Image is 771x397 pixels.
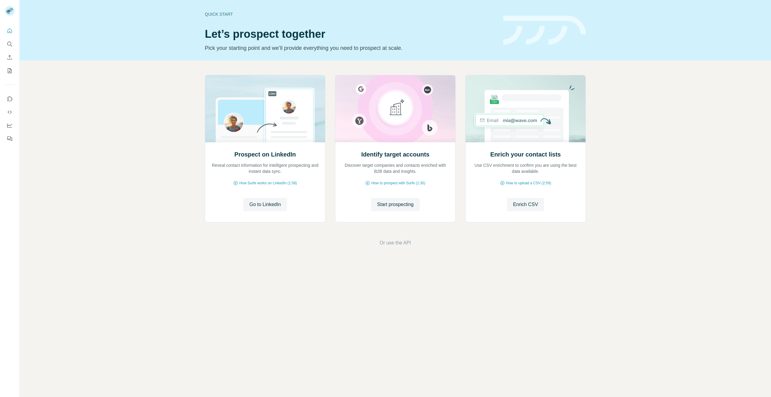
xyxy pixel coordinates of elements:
[377,201,414,208] span: Start prospecting
[234,150,296,159] h2: Prospect on LinkedIn
[205,75,325,142] img: Prospect on LinkedIn
[361,150,430,159] h2: Identify target accounts
[371,180,425,186] span: How to prospect with Surfe (1:30)
[5,107,15,118] button: Use Surfe API
[335,75,456,142] img: Identify target accounts
[465,75,586,142] img: Enrich your contact lists
[490,150,561,159] h2: Enrich your contact lists
[379,239,411,247] button: Or use the API
[5,39,15,50] button: Search
[506,180,551,186] span: How to upload a CSV (2:59)
[5,25,15,36] button: Quick start
[249,201,281,208] span: Go to LinkedIn
[5,93,15,104] button: Use Surfe on LinkedIn
[211,162,319,174] p: Reveal contact information for intelligent prospecting and instant data sync.
[507,198,544,211] button: Enrich CSV
[341,162,449,174] p: Discover target companies and contacts enriched with B2B data and insights.
[205,11,496,17] div: Quick start
[5,133,15,144] button: Feedback
[5,52,15,63] button: Enrich CSV
[371,198,420,211] button: Start prospecting
[243,198,287,211] button: Go to LinkedIn
[239,180,297,186] span: How Surfe works on LinkedIn (1:58)
[513,201,538,208] span: Enrich CSV
[5,120,15,131] button: Dashboard
[5,65,15,76] button: My lists
[205,44,496,52] p: Pick your starting point and we’ll provide everything you need to prospect at scale.
[503,16,586,45] img: banner
[472,162,579,174] p: Use CSV enrichment to confirm you are using the best data available.
[205,28,496,40] h1: Let’s prospect together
